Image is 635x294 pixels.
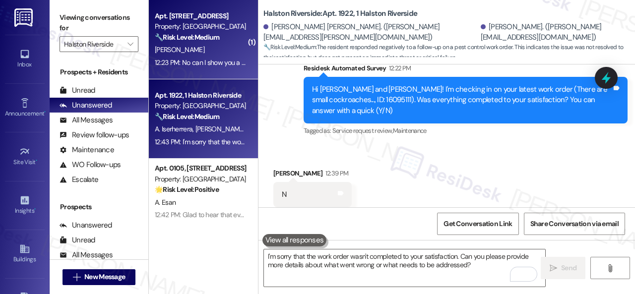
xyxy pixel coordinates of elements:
[127,40,133,48] i: 
[60,250,113,260] div: All Messages
[60,115,113,125] div: All Messages
[561,263,576,273] span: Send
[304,63,628,77] div: Residesk Automated Survey
[5,240,45,267] a: Buildings
[282,189,286,200] div: N
[154,221,248,234] div: Archived on [DATE]
[60,235,95,245] div: Unread
[541,257,585,279] button: Send
[263,22,478,43] div: [PERSON_NAME] [PERSON_NAME]. ([PERSON_NAME][EMAIL_ADDRESS][PERSON_NAME][DOMAIN_NAME])
[36,157,37,164] span: •
[64,36,123,52] input: All communities
[524,213,625,235] button: Share Conversation via email
[386,63,411,73] div: 12:22 PM
[273,168,352,182] div: [PERSON_NAME]
[5,46,45,72] a: Inbox
[50,202,148,212] div: Prospects
[304,123,628,138] div: Tagged as:
[155,124,195,133] span: A. Iserherrera
[5,143,45,170] a: Site Visit •
[84,272,125,282] span: New Message
[323,168,349,178] div: 12:39 PM
[155,112,219,121] strong: 🔧 Risk Level: Medium
[60,160,121,170] div: WO Follow-ups
[60,10,138,36] label: Viewing conversations for
[155,11,247,21] div: Apt. [STREET_ADDRESS]
[263,43,316,51] strong: 🔧 Risk Level: Medium
[606,264,614,272] i: 
[63,269,136,285] button: New Message
[155,33,219,42] strong: 🔧 Risk Level: Medium
[73,273,80,281] i: 
[50,67,148,77] div: Prospects + Residents
[155,101,247,111] div: Property: [GEOGRAPHIC_DATA]
[437,213,518,235] button: Get Conversation Link
[155,21,247,32] div: Property: [GEOGRAPHIC_DATA]
[155,58,389,67] div: 12:23 PM: No can I show you a picture ? Everything was done except for one thing.
[263,42,635,63] span: : The resident responded negatively to a follow-up on a pest control work order. This indicates t...
[34,206,36,213] span: •
[155,45,204,54] span: [PERSON_NAME]
[332,126,393,135] span: Service request review ,
[264,249,545,287] textarea: To enrich screen reader interactions, please activate Accessibility in Grammarly extension settings
[60,100,112,111] div: Unanswered
[155,185,219,194] strong: 🌟 Risk Level: Positive
[155,163,247,174] div: Apt. 0105, [STREET_ADDRESS]
[60,85,95,96] div: Unread
[155,198,176,207] span: A. Esan
[5,192,45,219] a: Insights •
[60,130,129,140] div: Review follow-ups
[530,219,619,229] span: Share Conversation via email
[273,207,352,222] div: Tagged as:
[60,145,114,155] div: Maintenance
[14,8,35,27] img: ResiDesk Logo
[481,22,628,43] div: [PERSON_NAME]. ([PERSON_NAME][EMAIL_ADDRESS][DOMAIN_NAME])
[263,8,417,19] b: Halston Riverside: Apt. 1922, 1 Halston Riverside
[195,124,296,133] span: [PERSON_NAME] [PERSON_NAME]
[155,90,247,101] div: Apt. 1922, 1 Halston Riverside
[44,109,46,116] span: •
[60,220,112,231] div: Unanswered
[155,174,247,184] div: Property: [GEOGRAPHIC_DATA]
[393,126,427,135] span: Maintenance
[444,219,512,229] span: Get Conversation Link
[550,264,557,272] i: 
[60,175,98,185] div: Escalate
[312,84,612,116] div: Hi [PERSON_NAME] and [PERSON_NAME]! I'm checking in on your latest work order (There are small co...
